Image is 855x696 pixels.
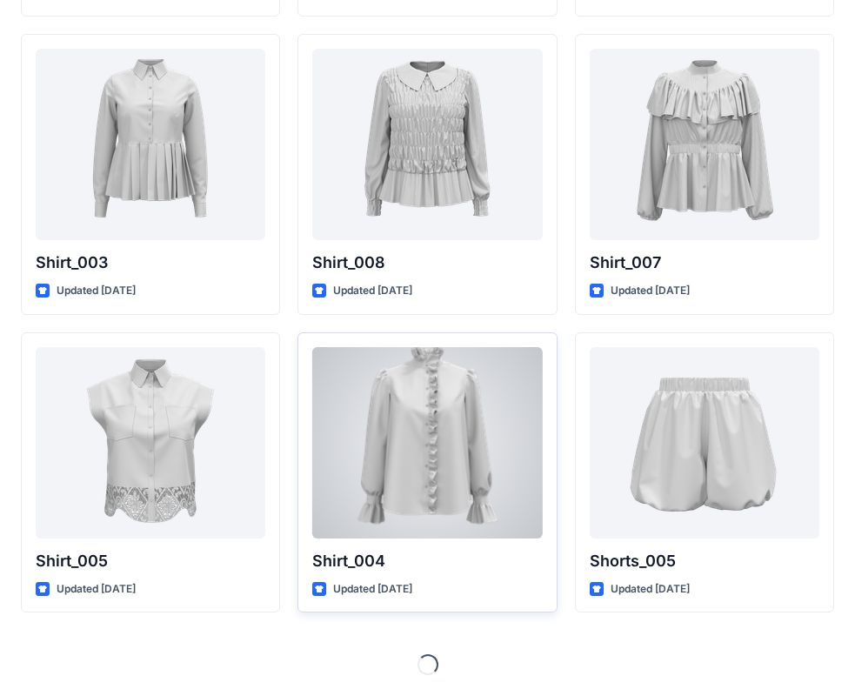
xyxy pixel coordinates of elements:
[312,49,542,240] a: Shirt_008
[36,49,265,240] a: Shirt_003
[312,549,542,573] p: Shirt_004
[57,580,136,599] p: Updated [DATE]
[590,549,819,573] p: Shorts_005
[333,282,412,300] p: Updated [DATE]
[36,347,265,539] a: Shirt_005
[333,580,412,599] p: Updated [DATE]
[611,282,690,300] p: Updated [DATE]
[57,282,136,300] p: Updated [DATE]
[312,251,542,275] p: Shirt_008
[36,251,265,275] p: Shirt_003
[590,49,819,240] a: Shirt_007
[590,347,819,539] a: Shorts_005
[312,347,542,539] a: Shirt_004
[36,549,265,573] p: Shirt_005
[590,251,819,275] p: Shirt_007
[611,580,690,599] p: Updated [DATE]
